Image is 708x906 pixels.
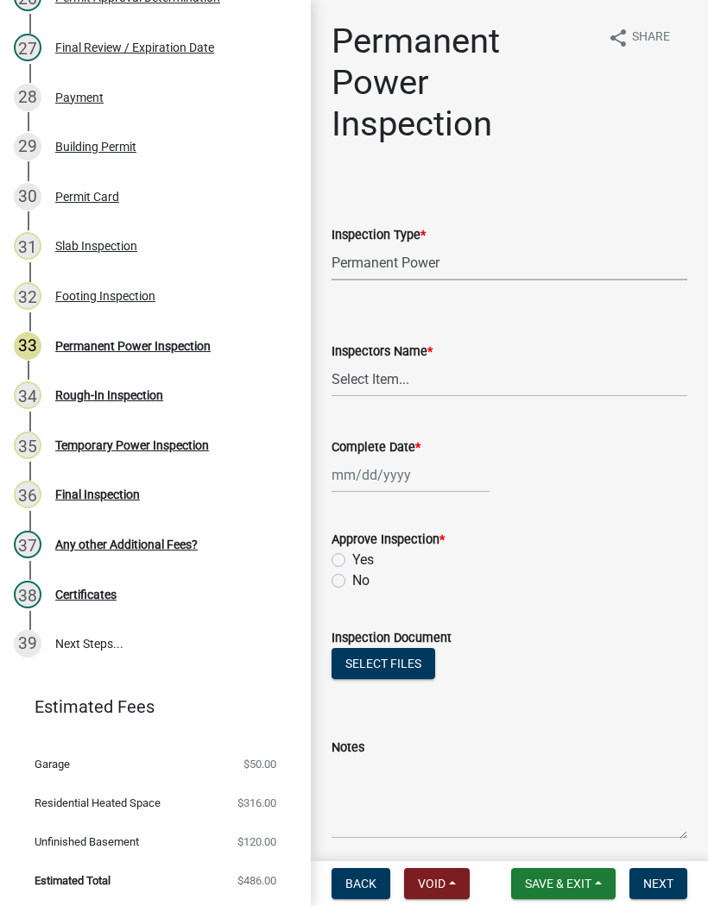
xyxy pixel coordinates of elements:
[243,758,276,770] span: $50.00
[14,84,41,111] div: 28
[14,431,41,459] div: 35
[14,133,41,160] div: 29
[55,588,117,601] div: Certificates
[332,742,364,754] label: Notes
[55,538,198,551] div: Any other Additional Fees?
[332,648,435,679] button: Select files
[14,531,41,558] div: 37
[511,868,616,899] button: Save & Exit
[14,689,283,724] a: Estimated Fees
[643,877,673,890] span: Next
[237,836,276,847] span: $120.00
[332,346,433,358] label: Inspectors Name
[632,28,670,48] span: Share
[594,21,684,54] button: shareShare
[55,488,140,500] div: Final Inspection
[55,91,104,104] div: Payment
[14,630,41,657] div: 39
[332,868,390,899] button: Back
[237,875,276,886] span: $486.00
[55,41,214,53] div: Final Review / Expiration Date
[352,550,374,570] label: Yes
[332,21,594,145] h1: Permanent Power Inspection
[55,191,119,203] div: Permit Card
[35,875,111,886] span: Estimated Total
[345,877,376,890] span: Back
[525,877,591,890] span: Save & Exit
[14,183,41,211] div: 30
[608,28,629,48] i: share
[55,290,155,302] div: Footing Inspection
[404,868,470,899] button: Void
[418,877,446,890] span: Void
[332,632,452,645] label: Inspection Document
[332,457,490,493] input: mm/dd/yyyy
[14,581,41,608] div: 38
[35,797,161,808] span: Residential Heated Space
[629,868,687,899] button: Next
[35,836,139,847] span: Unfinished Basement
[14,232,41,260] div: 31
[14,34,41,61] div: 27
[14,481,41,508] div: 36
[35,758,70,770] span: Garage
[55,240,137,252] div: Slab Inspection
[55,141,136,153] div: Building Permit
[332,442,420,454] label: Complete Date
[14,381,41,409] div: 34
[14,282,41,310] div: 32
[352,570,370,591] label: No
[55,389,163,401] div: Rough-In Inspection
[332,534,445,546] label: Approve Inspection
[55,340,211,352] div: Permanent Power Inspection
[237,797,276,808] span: $316.00
[14,332,41,360] div: 33
[55,439,209,451] div: Temporary Power Inspection
[332,230,426,242] label: Inspection Type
